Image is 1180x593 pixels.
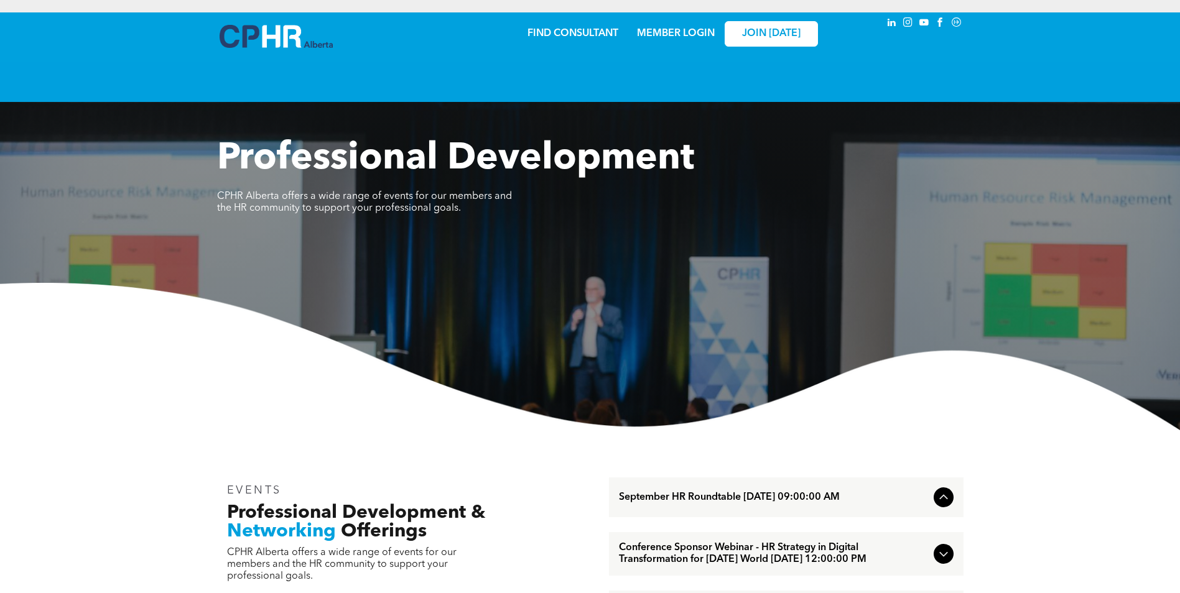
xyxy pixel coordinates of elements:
span: Conference Sponsor Webinar - HR Strategy in Digital Transformation for [DATE] World [DATE] 12:00:... [619,542,929,566]
a: FIND CONSULTANT [527,29,618,39]
span: Professional Development & [227,503,485,522]
a: facebook [934,16,947,32]
img: A blue and white logo for cp alberta [220,25,333,48]
a: linkedin [885,16,899,32]
span: JOIN [DATE] [742,28,801,40]
a: youtube [918,16,931,32]
span: Networking [227,522,336,541]
span: EVENTS [227,485,282,496]
a: MEMBER LOGIN [637,29,715,39]
a: JOIN [DATE] [725,21,818,47]
span: Professional Development [217,140,694,178]
a: Social network [950,16,964,32]
a: instagram [901,16,915,32]
span: CPHR Alberta offers a wide range of events for our members and the HR community to support your p... [217,191,512,213]
span: September HR Roundtable [DATE] 09:00:00 AM [619,492,929,503]
span: CPHR Alberta offers a wide range of events for our members and the HR community to support your p... [227,548,457,581]
span: Offerings [341,522,427,541]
